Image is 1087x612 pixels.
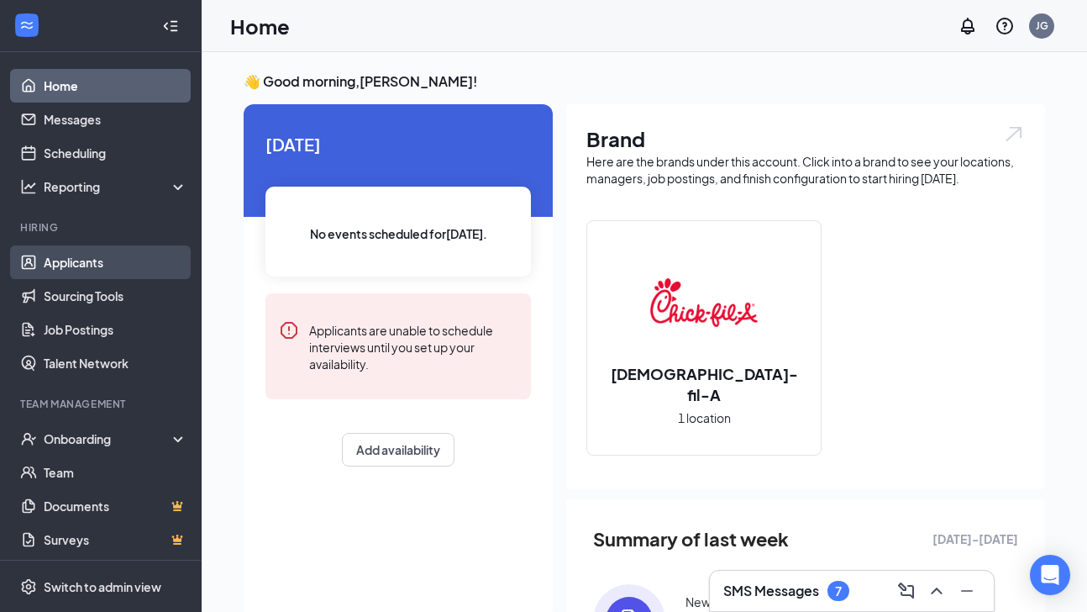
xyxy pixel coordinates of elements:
svg: Collapse [162,18,179,34]
a: Home [44,69,187,103]
div: Applicants are unable to schedule interviews until you set up your availability. [309,320,517,372]
h3: SMS Messages [723,582,819,600]
span: Summary of last week [593,525,789,554]
button: Add availability [342,433,454,467]
span: 1 location [678,409,731,427]
button: ChevronUp [923,578,950,604]
h1: Home [230,12,290,40]
button: Minimize [953,578,980,604]
h2: [DEMOGRAPHIC_DATA]-fil-A [587,363,821,405]
div: Reporting [44,178,188,195]
a: Team [44,456,187,489]
img: open.6027fd2a22e1237b5b06.svg [1003,124,1025,144]
h3: 👋 Good morning, [PERSON_NAME] ! [244,72,1045,91]
div: Hiring [20,220,184,235]
a: SurveysCrown [44,523,187,557]
h1: Brand [586,124,1025,153]
div: Onboarding [44,430,173,447]
a: Scheduling [44,136,187,170]
div: JG [1036,18,1048,33]
div: 7 [835,584,842,599]
div: Team Management [20,397,184,411]
svg: Error [279,320,299,340]
div: Here are the brands under this account. Click into a brand to see your locations, managers, job p... [586,153,1025,187]
span: [DATE] [265,131,531,157]
a: DocumentsCrown [44,489,187,523]
svg: Notifications [958,16,978,36]
svg: WorkstreamLogo [18,17,35,34]
svg: Analysis [20,178,37,195]
div: Open Intercom Messenger [1030,555,1070,595]
a: Applicants [44,245,187,279]
a: Talent Network [44,346,187,380]
div: Switch to admin view [44,578,161,595]
a: Job Postings [44,313,187,346]
span: [DATE] - [DATE] [932,530,1018,548]
img: Chick-fil-A [650,249,758,356]
a: Messages [44,103,187,136]
div: New applications [685,594,780,610]
a: Sourcing Tools [44,279,187,313]
svg: Minimize [957,581,977,601]
svg: QuestionInfo [995,16,1015,36]
svg: ComposeMessage [896,581,916,601]
button: ComposeMessage [893,578,920,604]
svg: Settings [20,578,37,595]
svg: UserCheck [20,430,37,447]
svg: ChevronUp [927,581,947,601]
span: No events scheduled for [DATE] . [310,224,487,243]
